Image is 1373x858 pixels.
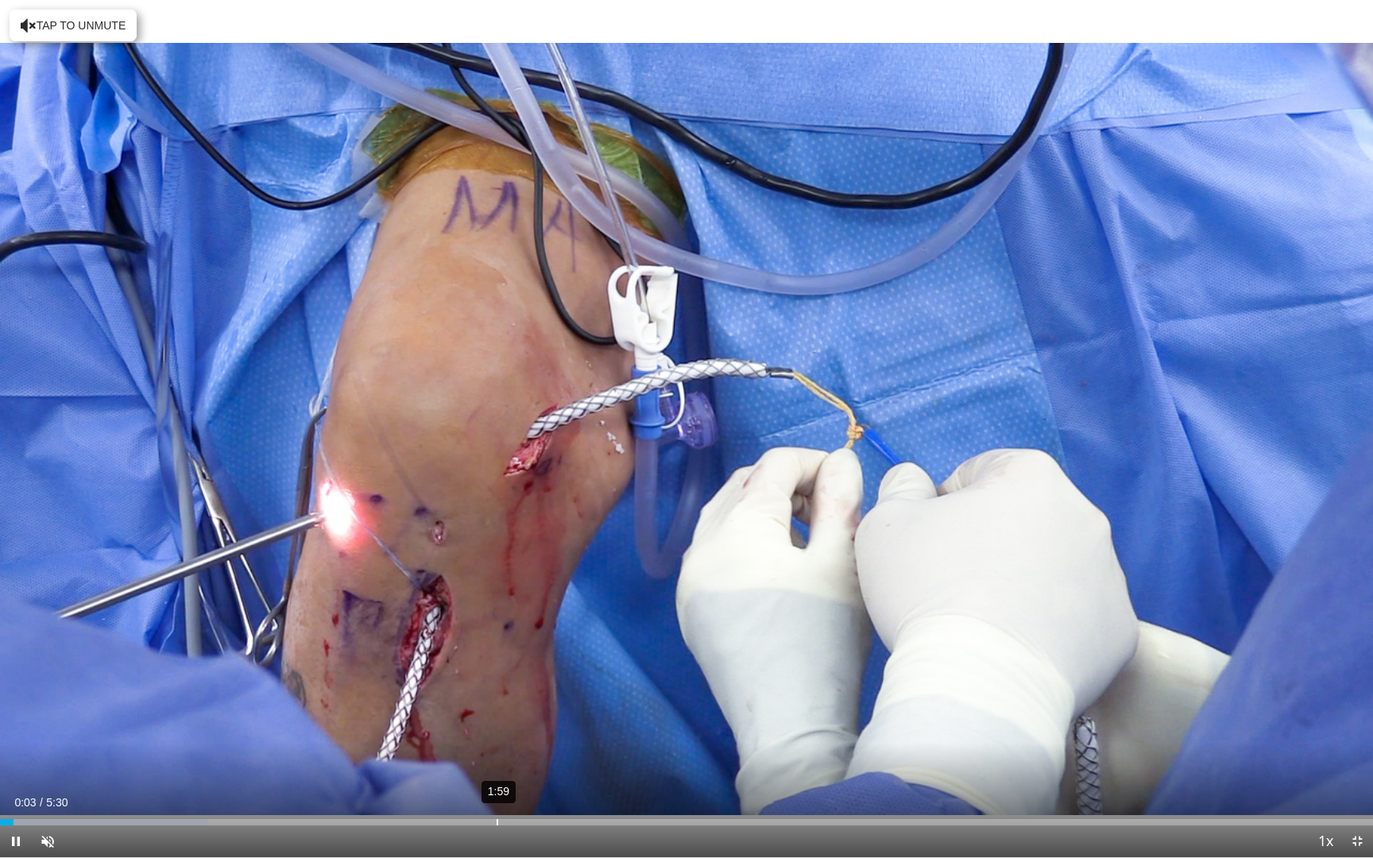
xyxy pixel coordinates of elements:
[1341,825,1373,857] button: Exit Fullscreen
[1309,825,1341,857] button: Playback Rate
[32,825,64,857] button: Unmute
[14,796,36,809] span: 0:03
[40,796,43,809] span: /
[46,796,68,809] span: 5:30
[10,10,137,41] button: Tap to unmute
